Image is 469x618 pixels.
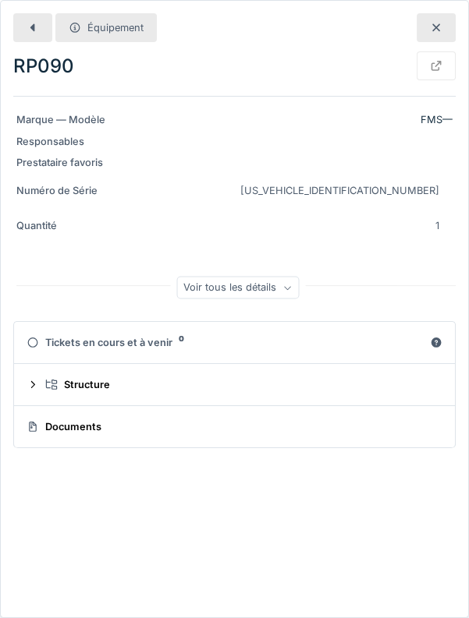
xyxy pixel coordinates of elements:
div: Prestataire favoris [16,155,133,170]
div: Équipement [87,20,144,35]
div: Tickets en cours et à venir [27,335,424,350]
div: [US_VEHICLE_IDENTIFICATION_NUMBER] [240,183,439,198]
summary: Documents [20,412,449,441]
div: RP090 [13,51,456,80]
summary: Tickets en cours et à venir0 [20,328,449,357]
div: Numéro de Série [16,183,133,198]
div: Voir tous les détails [176,277,299,299]
div: Documents [27,419,436,434]
div: 1 [435,218,439,233]
div: Responsables [16,134,133,149]
div: Structure [45,377,436,392]
div: FMS — [16,112,453,127]
summary: Structure [20,370,449,399]
div: Marque — Modèle [16,112,133,127]
div: Quantité [16,218,133,233]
